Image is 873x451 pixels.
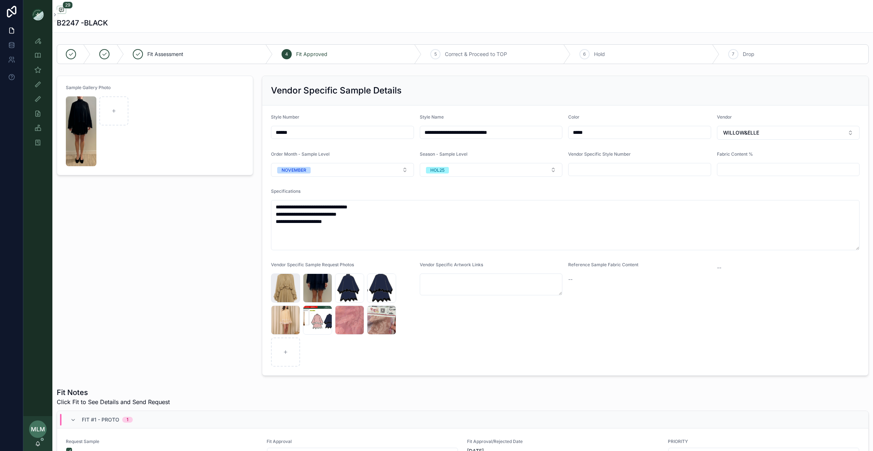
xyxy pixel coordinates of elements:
[271,163,414,177] button: Select Button
[271,85,402,96] h2: Vendor Specific Sample Details
[717,151,753,157] span: Fabric Content %
[147,51,183,58] span: Fit Assessment
[420,114,444,120] span: Style Name
[568,262,638,267] span: Reference Sample Fabric Content
[31,425,45,434] span: MLM
[267,439,459,444] span: Fit Approval
[66,85,111,90] span: Sample Gallery Photo
[285,51,288,57] span: 4
[82,416,119,423] span: Fit #1 - Proto
[57,6,66,15] button: 29
[282,167,306,173] div: NOVEMBER
[66,439,258,444] span: Request Sample
[568,276,573,283] span: --
[668,439,860,444] span: PRIORITY
[420,262,483,267] span: Vendor Specific Artwork Links
[594,51,605,58] span: Hold
[434,51,437,57] span: 5
[723,129,759,136] span: WILLOW&ELLE
[32,9,44,20] img: App logo
[271,114,299,120] span: Style Number
[57,387,170,398] h1: Fit Notes
[420,163,563,177] button: Select Button
[717,126,860,140] button: Select Button
[717,264,721,271] span: --
[66,96,96,166] img: Screenshot-2025-08-26-at-4.22.34-PM.png
[445,51,507,58] span: Correct & Proceed to TOP
[467,439,659,444] span: Fit Approval/Rejected Date
[420,151,467,157] span: Season - Sample Level
[127,417,128,423] div: 1
[732,51,734,57] span: 7
[63,1,73,9] span: 29
[57,398,170,406] span: Click Fit to See Details and Send Request
[57,18,108,28] h1: B2247 -BLACK
[430,167,445,173] div: HOL25
[717,114,732,120] span: Vendor
[296,51,327,58] span: Fit Approved
[271,188,300,194] span: Specifications
[271,262,354,267] span: Vendor Specific Sample Request Photos
[568,114,579,120] span: Color
[583,51,586,57] span: 6
[743,51,754,58] span: Drop
[23,29,52,159] div: scrollable content
[568,151,631,157] span: Vendor Specific Style Number
[271,151,330,157] span: Order Month - Sample Level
